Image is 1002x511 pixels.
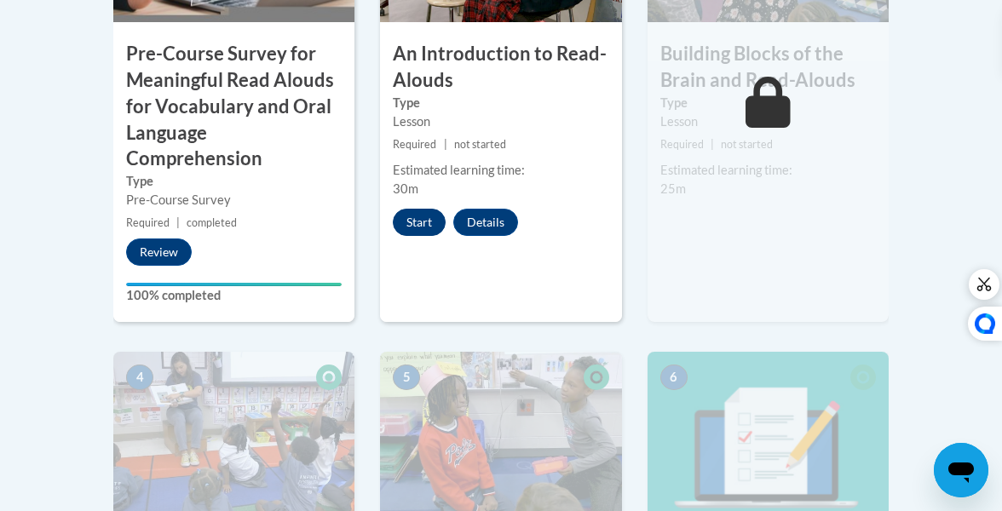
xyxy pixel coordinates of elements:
[380,41,621,94] h3: An Introduction to Read-Alouds
[721,138,773,151] span: not started
[660,365,688,390] span: 6
[126,283,342,286] div: Your progress
[660,181,686,196] span: 25m
[393,112,608,131] div: Lesson
[393,365,420,390] span: 5
[126,365,153,390] span: 4
[454,138,506,151] span: not started
[660,112,876,131] div: Lesson
[393,94,608,112] label: Type
[176,216,180,229] span: |
[126,172,342,191] label: Type
[126,238,192,266] button: Review
[113,41,354,172] h3: Pre-Course Survey for Meaningful Read Alouds for Vocabulary and Oral Language Comprehension
[393,138,436,151] span: Required
[660,138,704,151] span: Required
[187,216,237,229] span: completed
[444,138,447,151] span: |
[660,94,876,112] label: Type
[648,41,889,94] h3: Building Blocks of the Brain and Read-Alouds
[126,286,342,305] label: 100% completed
[711,138,714,151] span: |
[126,216,170,229] span: Required
[393,181,418,196] span: 30m
[453,209,518,236] button: Details
[393,161,608,180] div: Estimated learning time:
[934,443,988,497] iframe: Button to launch messaging window
[393,209,446,236] button: Start
[126,191,342,210] div: Pre-Course Survey
[660,161,876,180] div: Estimated learning time:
